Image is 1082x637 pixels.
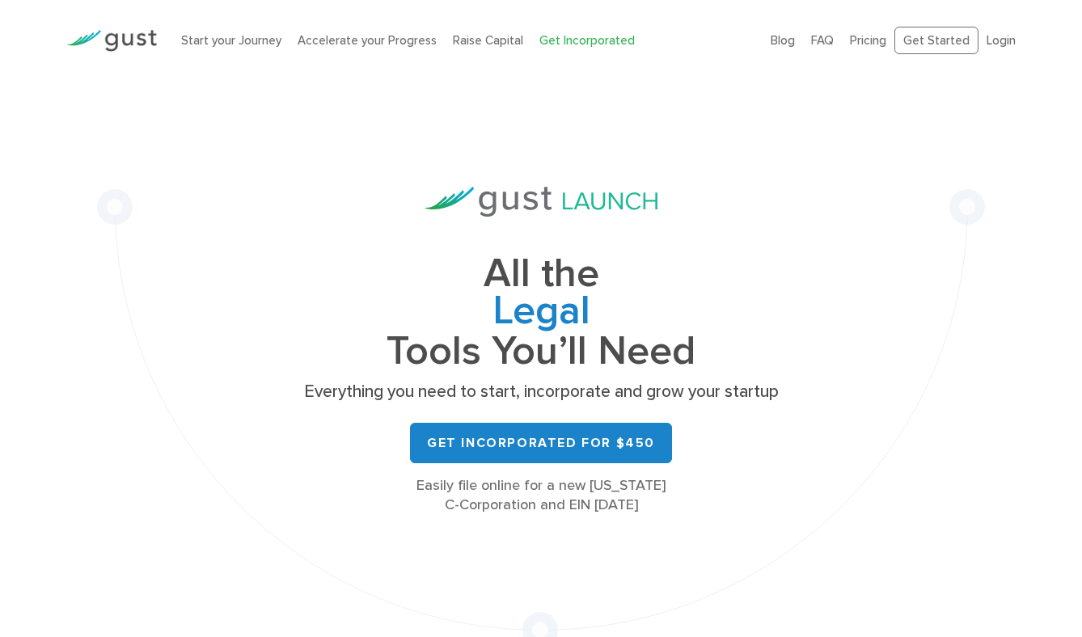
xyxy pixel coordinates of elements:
[539,33,635,48] a: Get Incorporated
[987,33,1016,48] a: Login
[410,423,672,463] a: Get Incorporated for $450
[298,33,437,48] a: Accelerate your Progress
[298,476,784,515] div: Easily file online for a new [US_STATE] C-Corporation and EIN [DATE]
[771,33,795,48] a: Blog
[298,293,784,333] span: Legal
[811,33,834,48] a: FAQ
[425,187,657,217] img: Gust Launch Logo
[453,33,523,48] a: Raise Capital
[850,33,886,48] a: Pricing
[298,255,784,369] h1: All the Tools You’ll Need
[66,30,157,52] img: Gust Logo
[298,381,784,403] p: Everything you need to start, incorporate and grow your startup
[894,27,978,55] a: Get Started
[181,33,281,48] a: Start your Journey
